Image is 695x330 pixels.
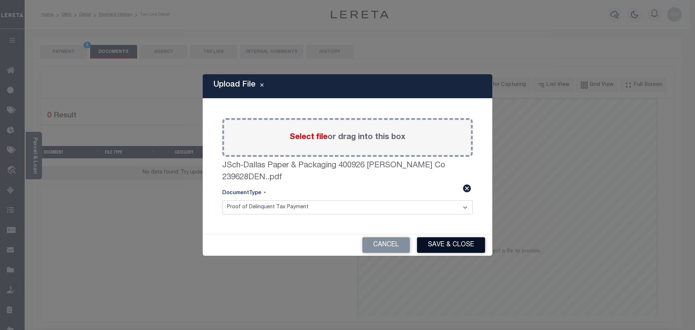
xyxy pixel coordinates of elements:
label: or drag into this box [290,131,405,143]
span: Select file [290,133,328,141]
label: JSch-Dallas Paper & Packaging 400926 [PERSON_NAME] Co 239628DEN..pdf [222,160,473,184]
button: Cancel [362,237,410,253]
button: Close [256,82,268,91]
button: Save & Close [417,237,485,253]
label: DocumentType [222,189,266,197]
h5: Upload File [214,80,256,89]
